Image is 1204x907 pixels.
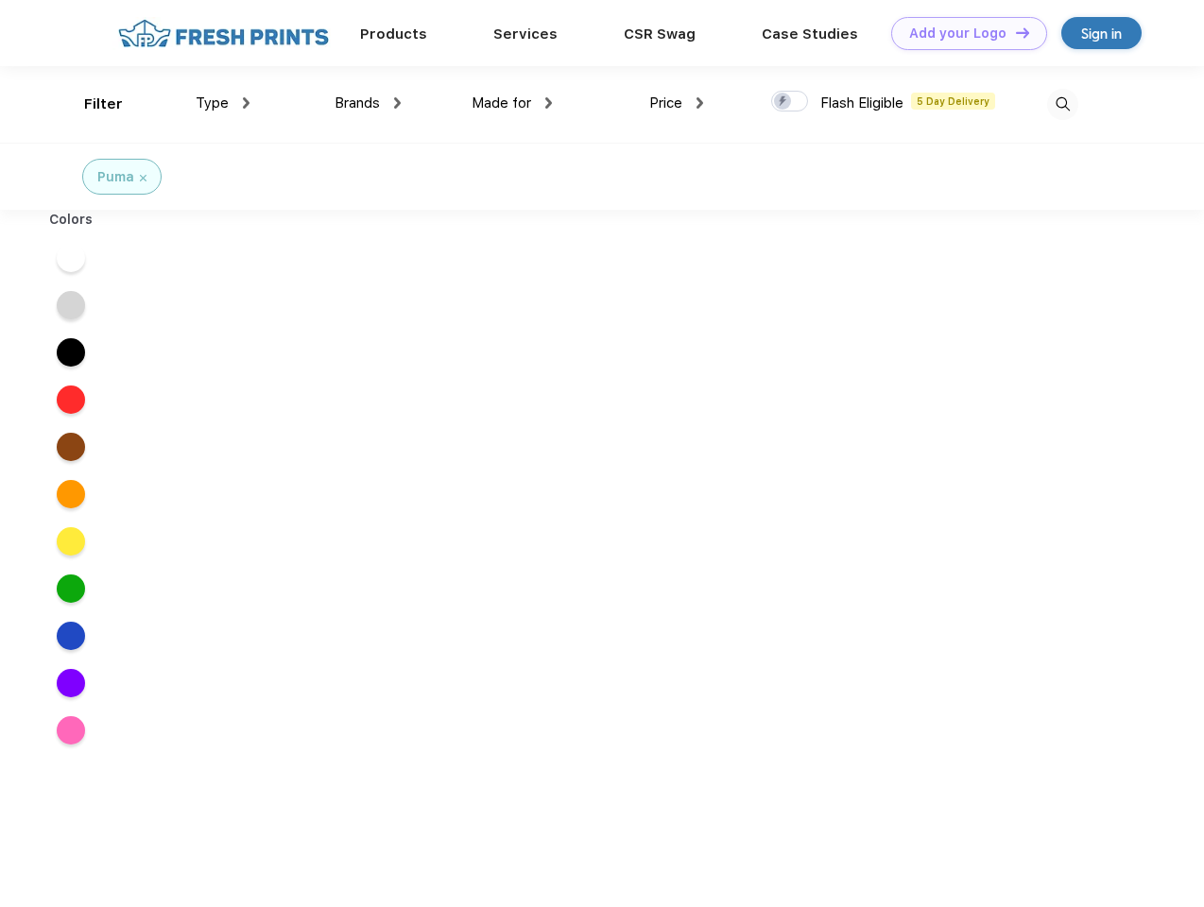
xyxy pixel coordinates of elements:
[697,97,703,109] img: dropdown.png
[909,26,1006,42] div: Add your Logo
[140,175,146,181] img: filter_cancel.svg
[243,97,249,109] img: dropdown.png
[1047,89,1078,120] img: desktop_search.svg
[624,26,696,43] a: CSR Swag
[335,94,380,111] span: Brands
[545,97,552,109] img: dropdown.png
[394,97,401,109] img: dropdown.png
[35,210,108,230] div: Colors
[493,26,558,43] a: Services
[196,94,229,111] span: Type
[472,94,531,111] span: Made for
[360,26,427,43] a: Products
[1081,23,1122,44] div: Sign in
[97,167,134,187] div: Puma
[112,17,335,50] img: fo%20logo%202.webp
[1016,27,1029,38] img: DT
[911,93,995,110] span: 5 Day Delivery
[649,94,682,111] span: Price
[1061,17,1142,49] a: Sign in
[820,94,903,111] span: Flash Eligible
[84,94,123,115] div: Filter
